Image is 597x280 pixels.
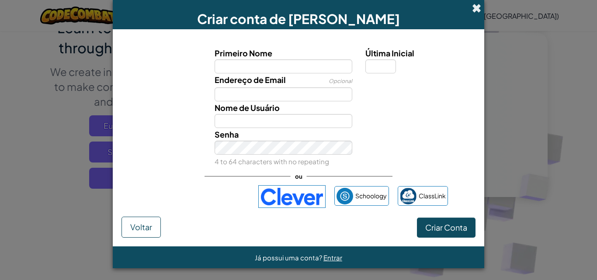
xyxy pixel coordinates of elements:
span: Endereço de Email [215,75,286,85]
img: classlink-logo-small.png [400,188,417,204]
span: Última Inicial [365,48,414,58]
span: Opcional [329,78,352,84]
small: 4 to 64 characters with no repeating [215,157,329,166]
span: Criar Conta [425,222,467,232]
span: Criar conta de [PERSON_NAME] [197,10,400,27]
button: Voltar [121,217,161,238]
a: Entrar [323,253,342,262]
span: Já possui uma conta? [255,253,323,262]
span: ClassLink [419,190,446,202]
span: Primeiro Nome [215,48,272,58]
span: Voltar [130,222,152,232]
span: ou [291,170,307,183]
img: clever-logo-blue.png [258,185,326,208]
span: Schoology [355,190,387,202]
span: Senha [215,129,239,139]
span: Nome de Usuário [215,103,280,113]
button: Criar Conta [417,218,476,238]
iframe: Botão "Fazer login com o Google" [145,187,254,206]
img: schoology.png [337,188,353,204]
